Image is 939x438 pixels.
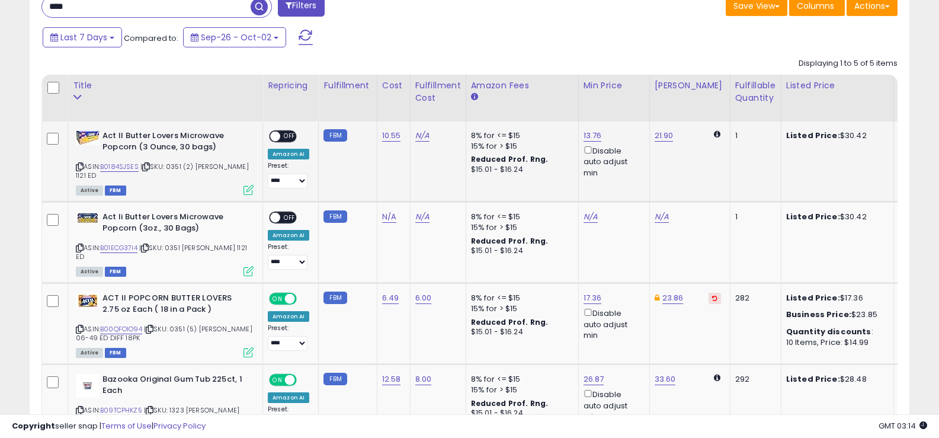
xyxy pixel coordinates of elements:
div: Displaying 1 to 5 of 5 items [799,58,898,69]
b: Reduced Prof. Rng. [471,317,549,327]
a: 26.87 [584,373,604,385]
span: FBM [105,267,126,277]
div: Amazon AI [268,392,309,403]
div: ASIN: [76,130,254,194]
div: 292 [735,374,772,385]
div: Title [73,79,258,92]
div: 1 [735,130,772,141]
div: $30.42 [786,130,884,141]
div: [PERSON_NAME] [655,79,725,92]
b: ACT II POPCORN BUTTER LOVERS 2.75 oz Each ( 18 in a Pack ) [102,293,246,318]
a: 21.90 [655,130,674,142]
span: All listings currently available for purchase on Amazon [76,348,103,358]
span: | SKU: 0351 (2) [PERSON_NAME] 1121 ED [76,162,249,180]
div: Amazon AI [268,311,309,322]
div: Fulfillment Cost [415,79,461,104]
div: : [786,327,884,337]
div: ASIN: [76,212,254,275]
div: Cost [382,79,405,92]
span: All listings currently available for purchase on Amazon [76,186,103,196]
img: 51chkSz7GnL._SL40_.jpg [76,130,100,145]
div: seller snap | | [12,421,206,432]
span: Compared to: [124,33,178,44]
span: OFF [295,375,314,385]
div: Min Price [584,79,645,92]
div: 282 [735,293,772,303]
a: N/A [655,211,669,223]
span: | SKU: 0351 [PERSON_NAME] 1121 ED [76,243,247,261]
div: Amazon AI [268,230,309,241]
b: Listed Price: [786,130,840,141]
div: Amazon AI [268,149,309,159]
a: B01ECG37I4 [100,243,137,253]
b: Listed Price: [786,211,840,222]
span: OFF [280,132,299,142]
a: N/A [382,211,396,223]
a: 6.00 [415,292,432,304]
div: Disable auto adjust min [584,144,640,178]
span: Last 7 Days [60,31,107,43]
span: ON [270,294,285,304]
a: 23.86 [662,292,684,304]
div: Fulfillment [323,79,371,92]
div: Disable auto adjust min [584,306,640,341]
a: 17.36 [584,292,602,304]
b: Business Price: [786,309,851,320]
div: Preset: [268,162,309,188]
span: FBM [105,348,126,358]
a: 13.76 [584,130,602,142]
button: Sep-26 - Oct-02 [183,27,286,47]
div: $17.36 [786,293,884,303]
b: Listed Price: [786,292,840,303]
div: $15.01 - $16.24 [471,246,569,256]
div: Listed Price [786,79,889,92]
span: OFF [280,213,299,223]
b: Reduced Prof. Rng. [471,154,549,164]
a: N/A [415,211,430,223]
a: 12.58 [382,373,401,385]
span: Sep-26 - Oct-02 [201,31,271,43]
b: Reduced Prof. Rng. [471,236,549,246]
span: | SKU: 0351 (5) [PERSON_NAME] 06-49 ED DIFF 18PK [76,324,252,342]
strong: Copyright [12,420,55,431]
div: $30.42 [786,212,884,222]
div: 15% for > $15 [471,303,569,314]
div: Disable auto adjust min [584,388,640,422]
b: Act Ii Butter Lovers Microwave Popcorn (3oz., 30 Bags) [102,212,246,236]
div: ASIN: [76,293,254,356]
small: Amazon Fees. [471,92,478,103]
div: $28.48 [786,374,884,385]
div: 8% for <= $15 [471,374,569,385]
div: Preset: [268,324,309,351]
div: Preset: [268,243,309,270]
b: Reduced Prof. Rng. [471,398,549,408]
span: All listings currently available for purchase on Amazon [76,267,103,277]
small: FBM [323,292,347,304]
img: 31SKnHO82ML._SL40_.jpg [76,374,100,398]
i: Calculated using Dynamic Max Price. [714,130,720,138]
a: 8.00 [415,373,432,385]
span: 2025-10-10 03:14 GMT [879,420,927,431]
small: FBM [323,373,347,385]
img: 41zDoZAqDLL._SL40_.jpg [76,293,100,309]
div: 15% for > $15 [471,222,569,233]
b: Act II Butter Lovers Microwave Popcorn (3 Ounce, 30 bags) [102,130,246,155]
a: N/A [584,211,598,223]
a: N/A [415,130,430,142]
div: 8% for <= $15 [471,293,569,303]
b: Quantity discounts [786,326,871,337]
img: 41Z0jrFK1cL._SL40_.jpg [76,212,100,224]
small: FBM [323,129,347,142]
div: $23.85 [786,309,884,320]
div: Amazon Fees [471,79,573,92]
a: B00QFOIO94 [100,324,142,334]
a: 6.49 [382,292,399,304]
div: 15% for > $15 [471,141,569,152]
div: Repricing [268,79,313,92]
a: 33.60 [655,373,676,385]
div: 1 [735,212,772,222]
small: FBM [323,210,347,223]
b: Bazooka Original Gum Tub 225ct, 1 Each [102,374,246,399]
span: FBM [105,186,126,196]
div: Fulfillable Quantity [735,79,776,104]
